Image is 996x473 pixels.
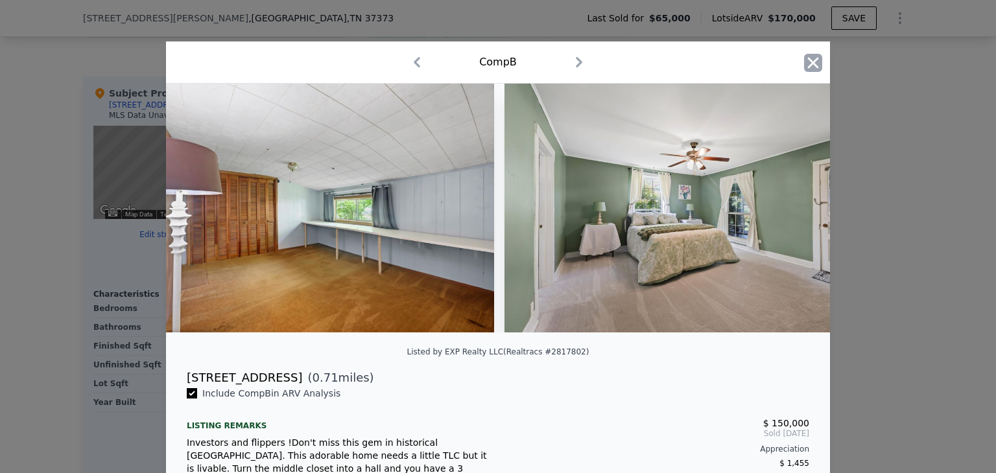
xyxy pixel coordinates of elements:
[508,428,809,439] span: Sold [DATE]
[763,418,809,428] span: $ 150,000
[197,388,346,398] span: Include Comp B in ARV Analysis
[187,410,488,431] div: Listing remarks
[313,371,338,384] span: 0.71
[504,84,878,332] img: Property Img
[479,54,517,70] div: Comp B
[302,369,373,387] span: ( miles)
[121,84,494,332] img: Property Img
[779,459,809,468] span: $ 1,455
[407,347,589,356] div: Listed by EXP Realty LLC (Realtracs #2817802)
[187,369,302,387] div: [STREET_ADDRESS]
[508,444,809,454] div: Appreciation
